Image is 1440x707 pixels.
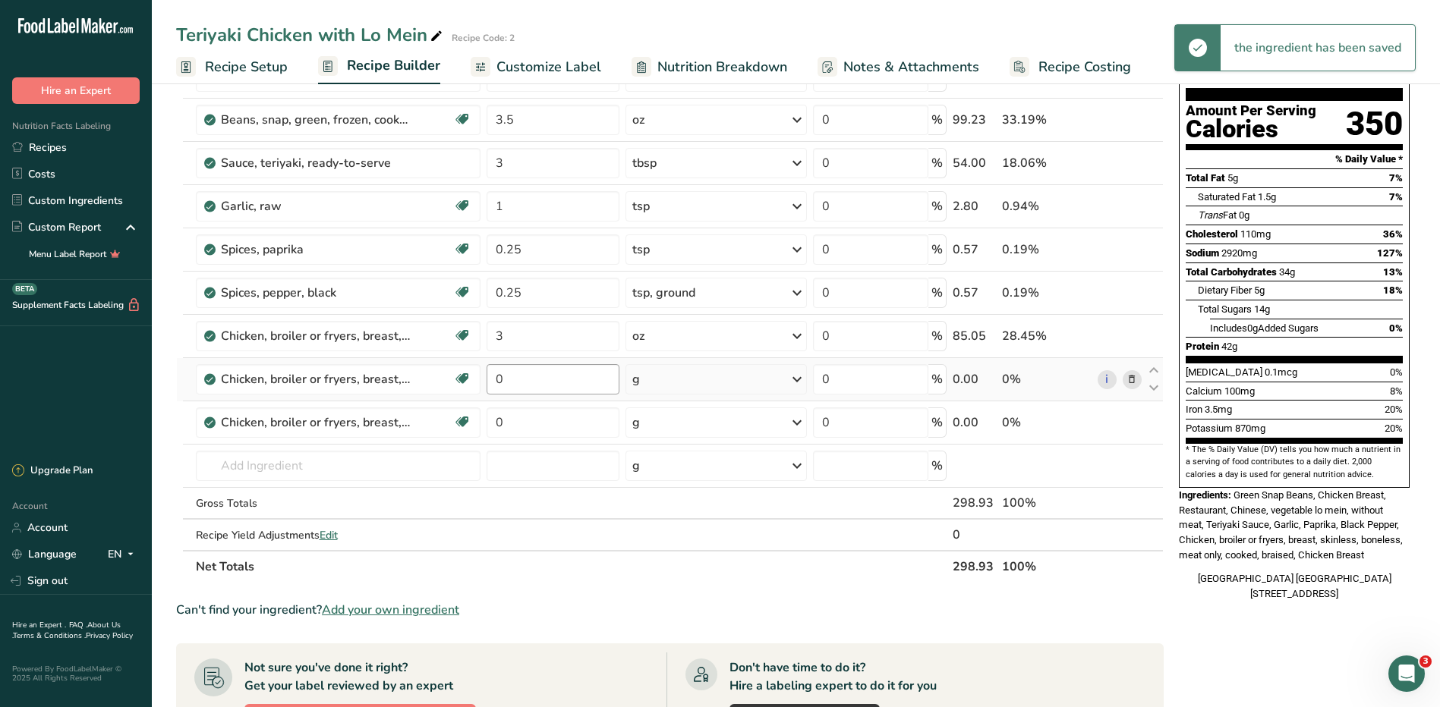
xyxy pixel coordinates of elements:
[843,57,979,77] span: Notes & Attachments
[632,284,695,302] div: tsp, ground
[1002,240,1092,259] div: 0.19%
[953,370,996,388] div: 0.00
[1390,385,1403,397] span: 8%
[1239,209,1249,221] span: 0g
[1179,489,1231,501] span: Ingredients:
[196,495,481,511] div: Gross Totals
[1186,266,1277,278] span: Total Carbohydrates
[1205,404,1232,415] span: 3.5mg
[176,50,288,84] a: Recipe Setup
[221,284,411,302] div: Spices, pepper, black
[12,77,140,104] button: Hire an Expert
[347,55,440,76] span: Recipe Builder
[12,219,101,235] div: Custom Report
[1279,266,1295,278] span: 34g
[1221,247,1257,259] span: 2920mg
[1420,655,1432,668] span: 3
[953,327,996,345] div: 85.05
[632,457,640,475] div: g
[953,284,996,302] div: 0.57
[244,658,453,695] div: Not sure you've done it right? Get your label reviewed by an expert
[176,601,1164,619] div: Can't find your ingredient?
[221,327,411,345] div: Chicken, broiler or fryers, breast, skinless, boneless, meat only, cooked, grilled
[1198,303,1252,315] span: Total Sugars
[1198,209,1223,221] i: Trans
[322,601,459,619] span: Add your own ingredient
[1383,284,1403,296] span: 18%
[1254,284,1265,296] span: 5g
[1186,423,1233,434] span: Potassium
[953,494,996,512] div: 298.93
[1010,50,1131,84] a: Recipe Costing
[1385,404,1403,415] span: 20%
[1179,571,1410,601] div: [GEOGRAPHIC_DATA] [GEOGRAPHIC_DATA] [STREET_ADDRESS]
[221,154,411,172] div: Sauce, teriyaki, ready-to-serve
[1002,284,1092,302] div: 0.19%
[1198,284,1252,296] span: Dietary Fiber
[318,49,440,85] a: Recipe Builder
[193,550,950,582] th: Net Totals
[1383,266,1403,278] span: 13%
[1186,341,1219,352] span: Protein
[632,197,650,215] div: tsp
[12,463,93,479] div: Upgrade Plan
[12,283,37,295] div: BETA
[729,658,937,695] div: Don't have time to do it? Hire a labeling expert to do it for you
[496,57,601,77] span: Customize Label
[950,550,999,582] th: 298.93
[1240,228,1271,240] span: 110mg
[1186,150,1403,168] section: % Daily Value *
[471,50,601,84] a: Customize Label
[1221,341,1237,352] span: 42g
[1002,327,1092,345] div: 28.45%
[1258,191,1276,203] span: 1.5g
[1179,489,1403,561] span: Green Snap Beans, Chicken Breast, Restaurant, Chinese, vegetable lo mein, without meat, Teriyaki ...
[953,526,996,544] div: 0
[1389,172,1403,184] span: 7%
[1265,366,1297,378] span: 0.1mcg
[1388,655,1425,692] iframe: Intercom live chat
[1383,228,1403,240] span: 36%
[1221,25,1415,71] div: the ingredient has been saved
[12,620,121,641] a: About Us .
[196,451,481,481] input: Add Ingredient
[1186,172,1225,184] span: Total Fat
[221,111,411,129] div: Beans, snap, green, frozen, cooked, boiled, drained without salt
[632,240,650,259] div: tsp
[1002,197,1092,215] div: 0.94%
[953,111,996,129] div: 99.23
[221,240,411,259] div: Spices, paprika
[1235,423,1265,434] span: 870mg
[12,665,140,683] div: Powered By FoodLabelMaker © 2025 All Rights Reserved
[1002,154,1092,172] div: 18.06%
[1186,104,1316,118] div: Amount Per Serving
[1002,111,1092,129] div: 33.19%
[1389,322,1403,334] span: 0%
[320,528,338,542] span: Edit
[1002,413,1092,432] div: 0%
[1186,247,1219,259] span: Sodium
[632,111,644,129] div: oz
[1247,322,1258,334] span: 0g
[1389,191,1403,203] span: 7%
[1186,118,1316,140] div: Calories
[1390,366,1403,378] span: 0%
[1385,423,1403,434] span: 20%
[1346,104,1403,144] div: 350
[1098,370,1117,389] a: i
[221,370,411,388] div: Chicken, broiler or fryers, breast, skinless, boneless, meat only, cooked, braised
[632,370,640,388] div: g
[452,31,515,45] div: Recipe Code: 2
[205,57,288,77] span: Recipe Setup
[632,50,787,84] a: Nutrition Breakdown
[953,413,996,432] div: 0.00
[1227,172,1238,184] span: 5g
[86,630,133,641] a: Privacy Policy
[1198,191,1256,203] span: Saturated Fat
[13,630,86,641] a: Terms & Conditions .
[1002,370,1092,388] div: 0%
[12,620,66,630] a: Hire an Expert .
[1224,385,1255,397] span: 100mg
[221,413,411,432] div: Chicken, broiler or fryers, breast, skinless, boneless, meat only, with added solution, cooked, g...
[1186,228,1238,240] span: Cholesterol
